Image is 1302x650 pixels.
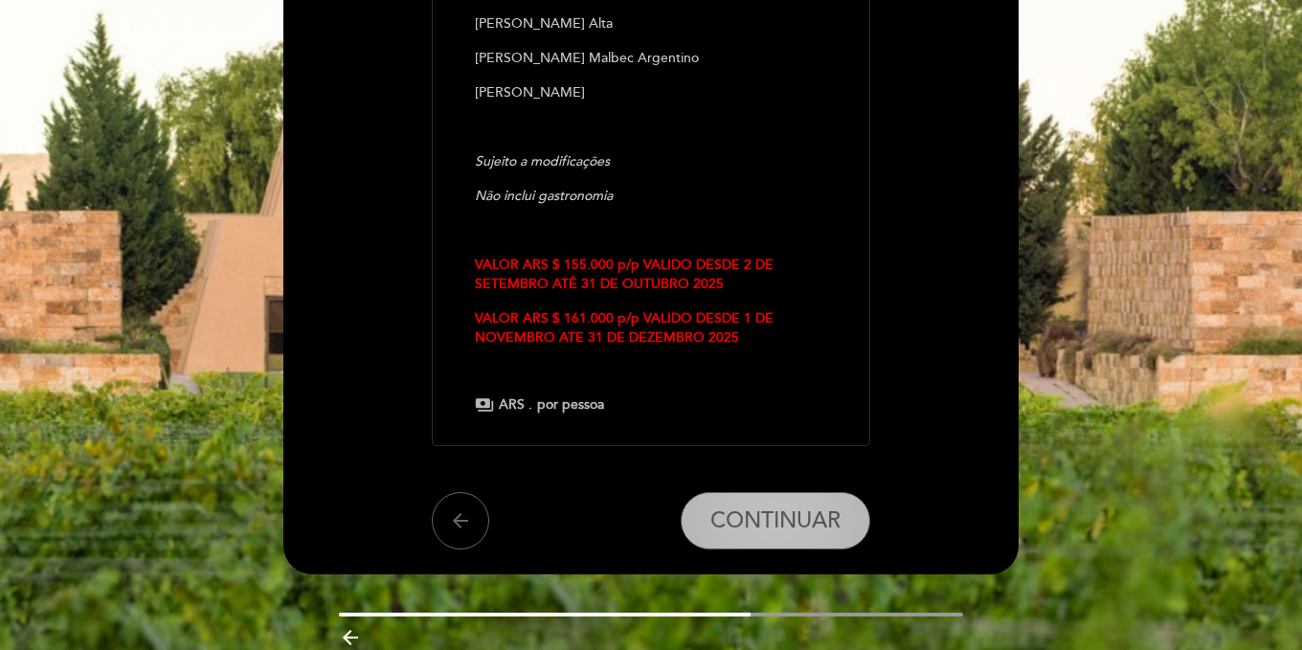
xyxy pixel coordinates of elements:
strong: VALOR ARS $ 155.000 p/p VALIDO DESDE 2 DE SETEMBRO ATÉ 31 DE OUTUBRO 2025 [475,257,774,292]
span: payments [475,395,494,415]
p: [PERSON_NAME] [475,83,826,102]
span: ARS . [499,395,532,415]
em: Não inclui gastronomia [475,188,613,204]
strong: VALOR ARS $ 161.000 p/p VALIDO DESDE 1 DE NOVEMBRO ATE 31 DE DEZEMBRO 2025 [475,310,774,346]
button: arrow_back [432,492,489,549]
i: arrow_back [449,509,472,532]
i: arrow_backward [339,626,362,649]
p: [PERSON_NAME] Alta [475,14,826,34]
button: CONTINUAR [681,492,870,549]
span: por pessoa [537,395,604,415]
p: [PERSON_NAME] Malbec Argentino [475,49,826,68]
span: CONTINUAR [710,507,841,534]
em: Sujeito a modificações [475,153,610,169]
